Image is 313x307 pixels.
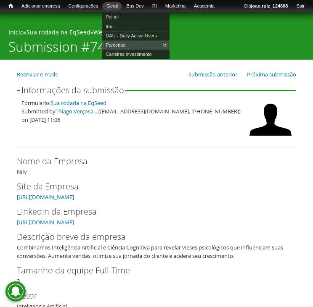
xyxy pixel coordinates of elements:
a: [URL][DOMAIN_NAME] [17,218,74,226]
h1: Submission #7460 [8,39,120,60]
label: Setor [17,289,282,302]
a: Próxima submissão [247,71,296,78]
img: Foto de Thiago Verçosa Mariano [249,99,292,141]
a: Geral [102,2,122,10]
a: Reenviar e-mails [17,71,58,78]
a: Sair [292,2,309,10]
a: Configurações [64,2,103,10]
a: Bus Dev [122,2,148,10]
label: Descrição breve da empresa [17,231,282,243]
span: Início [8,3,13,9]
div: Combinamos Inteligência Artificial e Ciência Cognitiva para revelar vieses psicológicos que influ... [17,243,291,260]
label: Nome da Empresa [17,155,282,168]
a: Início [4,2,17,10]
a: RI [148,2,161,10]
a: Sua rodada na EqSeed [50,99,106,107]
label: Tamanho da equipe Full-Time [17,264,282,277]
a: Marketing [161,2,190,10]
div: Submitted by ([EMAIL_ADDRESS][DOMAIN_NAME], [PHONE_NUMBER]) on [DATE] 11:06 [21,107,245,124]
legend: Informações da submissão [20,86,125,94]
a: Adicionar empresa [17,2,64,10]
a: Olájoao.ruiz_124888 [239,2,292,10]
div: 3 [17,264,296,285]
strong: joao.ruiz_124888 [251,3,288,8]
a: [URL][DOMAIN_NAME] [17,193,74,201]
a: Webform results [93,28,141,36]
div: Nify [17,155,296,176]
a: Academia [190,2,219,10]
a: Thiago Verçosa ... [56,108,98,115]
div: » » [8,28,305,39]
a: Submissão anterior [188,71,237,78]
a: Sua rodada na EqSeed [27,28,90,36]
div: Formulário: [21,99,245,107]
label: Site da Empresa [17,180,282,193]
a: Início [8,28,24,36]
a: Ver perfil do usuário. [249,135,292,142]
label: LinkedIn da Empresa [17,205,282,218]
